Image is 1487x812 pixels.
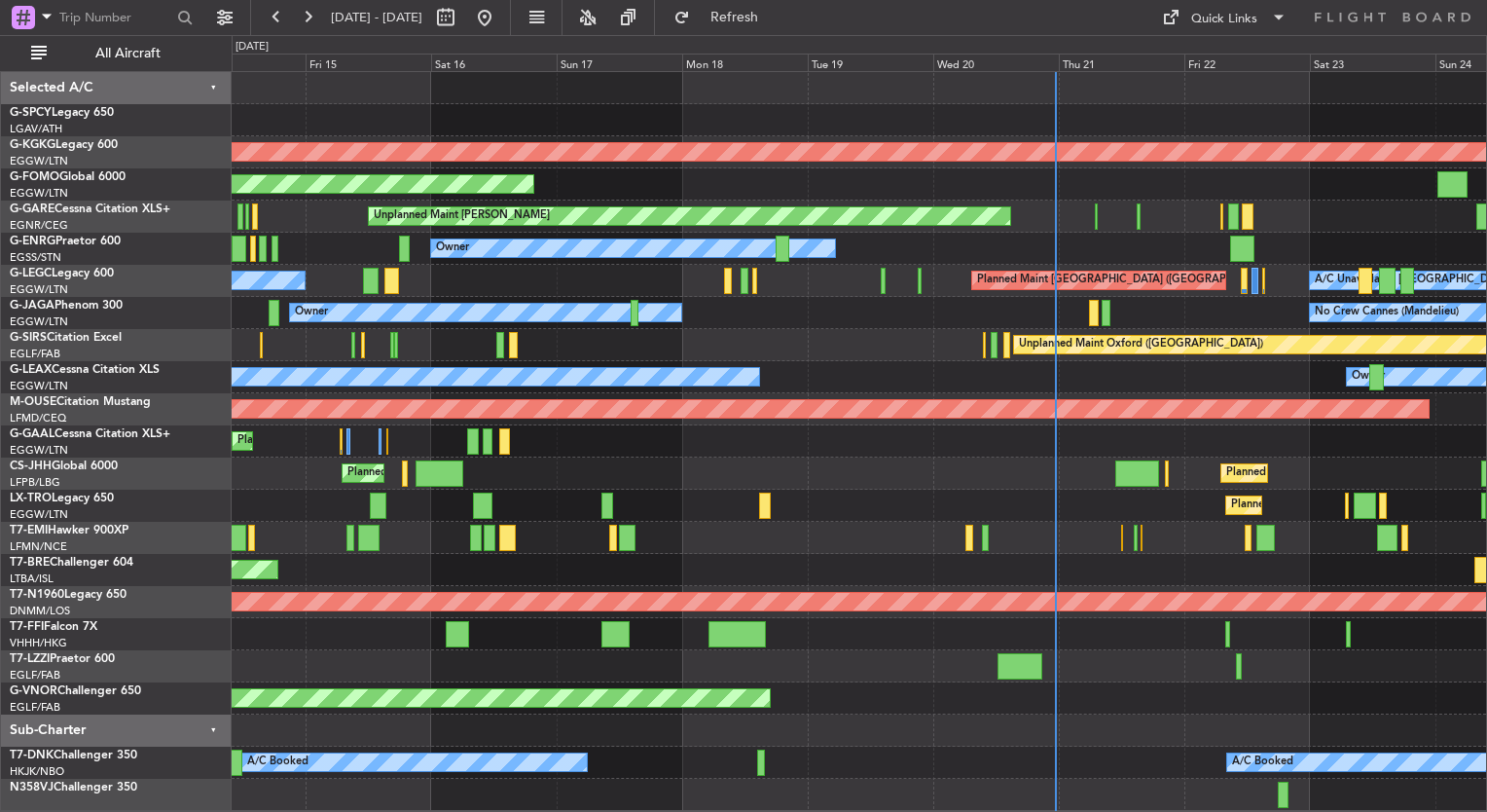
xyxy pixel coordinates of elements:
span: T7-DNK [10,750,54,761]
a: G-LEGCLegacy 600 [10,268,114,279]
a: EGGW/LTN [10,507,68,522]
div: Wed 20 [933,54,1059,71]
span: T7-N1960 [10,589,64,601]
div: Owner [436,234,469,263]
div: Planned Maint [GEOGRAPHIC_DATA] ([GEOGRAPHIC_DATA]) [347,459,654,488]
span: G-GARE [10,203,54,215]
div: Sat 16 [431,54,557,71]
a: G-ENRGPraetor 600 [10,236,121,247]
span: All Aircraft [51,47,205,60]
span: G-GAAL [10,428,54,440]
input: Trip Number [59,3,171,32]
div: Unplanned Maint Oxford ([GEOGRAPHIC_DATA]) [1019,330,1263,359]
div: Planned Maint [237,426,308,456]
div: Owner [295,298,328,327]
a: T7-DNKChallenger 350 [10,750,137,761]
a: T7-EMIHawker 900XP [10,525,128,536]
span: G-FOMO [10,171,59,183]
a: EGGW/LTN [10,186,68,201]
span: LX-TRO [10,493,52,504]
a: EGGW/LTN [10,443,68,458]
a: EGGW/LTN [10,154,68,168]
a: EGLF/FAB [10,700,60,715]
a: EGLF/FAB [10,347,60,361]
div: Thu 14 [180,54,306,71]
a: EGGW/LTN [10,282,68,297]
a: T7-N1960Legacy 650 [10,589,127,601]
a: LGAV/ATH [10,122,62,136]
div: Fri 22 [1184,54,1310,71]
button: Refresh [665,2,781,33]
div: Unplanned Maint [PERSON_NAME] [374,202,550,231]
button: Quick Links [1152,2,1296,33]
span: T7-BRE [10,557,50,569]
span: M-OUSE [10,396,56,408]
div: A/C Booked [247,748,308,777]
a: T7-LZZIPraetor 600 [10,653,115,665]
div: Fri 15 [306,54,431,71]
a: EGNR/CEG [10,218,68,233]
a: EGLF/FAB [10,668,60,683]
div: [DATE] [236,39,269,55]
span: G-LEAX [10,364,52,376]
a: G-FOMOGlobal 6000 [10,171,126,183]
a: CS-JHHGlobal 6000 [10,461,118,472]
div: Planned Maint [GEOGRAPHIC_DATA] ([GEOGRAPHIC_DATA]) [977,266,1284,295]
span: G-VNOR [10,685,57,697]
a: LX-TROLegacy 650 [10,493,114,504]
a: G-SIRSCitation Excel [10,332,122,344]
span: G-LEGC [10,268,52,279]
a: T7-FFIFalcon 7X [10,621,97,633]
div: No Crew Cannes (Mandelieu) [1315,298,1459,327]
span: G-ENRG [10,236,55,247]
a: LTBA/ISL [10,572,54,586]
a: G-GARECessna Citation XLS+ [10,203,170,215]
a: VHHH/HKG [10,636,67,650]
span: T7-LZZI [10,653,50,665]
a: M-OUSECitation Mustang [10,396,151,408]
a: N358VJChallenger 350 [10,782,137,794]
a: LFMD/CEQ [10,411,66,425]
a: G-KGKGLegacy 600 [10,139,118,151]
div: Mon 18 [682,54,808,71]
div: Thu 21 [1059,54,1184,71]
a: G-LEAXCessna Citation XLS [10,364,160,376]
a: EGSS/STN [10,250,61,265]
a: LFMN/NCE [10,539,67,554]
span: G-SIRS [10,332,47,344]
a: LFPB/LBG [10,475,60,490]
span: G-JAGA [10,300,54,312]
span: [DATE] - [DATE] [331,9,422,26]
a: G-JAGAPhenom 300 [10,300,123,312]
span: CS-JHH [10,461,52,472]
a: HKJK/NBO [10,764,64,779]
div: Tue 19 [808,54,933,71]
span: Refresh [694,11,776,24]
div: Owner [1352,362,1385,391]
a: EGGW/LTN [10,379,68,393]
span: G-KGKG [10,139,55,151]
span: T7-FFI [10,621,44,633]
a: G-GAALCessna Citation XLS+ [10,428,170,440]
div: Quick Links [1191,10,1257,29]
span: N358VJ [10,782,54,794]
button: All Aircraft [21,38,211,69]
div: Sat 23 [1310,54,1435,71]
a: T7-BREChallenger 604 [10,557,133,569]
a: G-VNORChallenger 650 [10,685,141,697]
span: G-SPCY [10,107,52,119]
span: T7-EMI [10,525,48,536]
a: G-SPCYLegacy 650 [10,107,114,119]
div: A/C Booked [1232,748,1293,777]
div: Sun 17 [557,54,682,71]
a: DNMM/LOS [10,604,70,618]
a: EGGW/LTN [10,314,68,329]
